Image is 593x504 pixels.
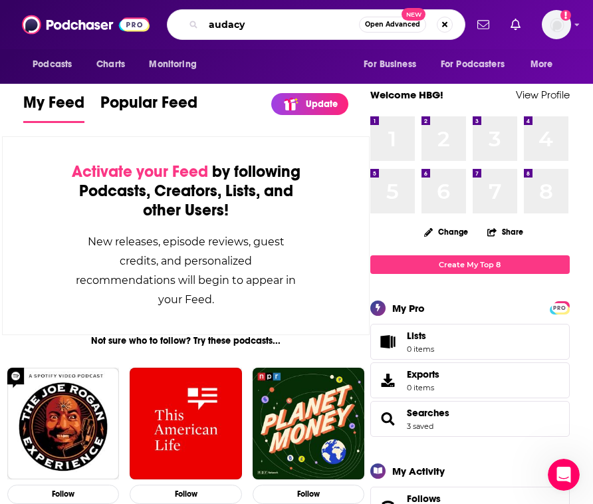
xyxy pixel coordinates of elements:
span: Searches [370,401,570,437]
button: Follow [130,485,241,504]
a: Searches [375,410,402,428]
p: Update [306,98,338,110]
div: New releases, episode reviews, guest credits, and personalized recommendations will begin to appe... [69,232,302,309]
span: Exports [375,371,402,390]
a: Update [271,93,348,115]
span: My Feed [23,92,84,120]
button: open menu [23,52,89,77]
span: Lists [375,332,402,351]
div: My Activity [392,465,445,477]
button: Show profile menu [542,10,571,39]
span: Activate your Feed [72,162,208,182]
input: Search podcasts, credits, & more... [203,14,359,35]
img: Podchaser - Follow, Share and Rate Podcasts [22,12,150,37]
a: Show notifications dropdown [472,13,495,36]
a: Create My Top 8 [370,255,570,273]
a: View Profile [516,88,570,101]
button: open menu [140,52,213,77]
span: Lists [407,330,426,342]
button: Follow [253,485,364,504]
iframe: Intercom live chat [548,459,580,491]
a: Show notifications dropdown [505,13,526,36]
span: Popular Feed [100,92,197,120]
button: Share [487,219,524,245]
a: Popular Feed [100,92,197,123]
a: Lists [370,324,570,360]
a: PRO [552,302,568,312]
span: Exports [407,368,439,380]
img: This American Life [130,368,241,479]
div: My Pro [392,302,425,315]
button: open menu [354,52,433,77]
button: Follow [7,485,119,504]
span: Open Advanced [365,21,420,28]
span: PRO [552,303,568,313]
a: My Feed [23,92,84,123]
a: Searches [407,407,449,419]
a: Welcome HBG! [370,88,443,101]
button: Change [416,223,476,240]
button: Open AdvancedNew [359,17,426,33]
div: Search podcasts, credits, & more... [167,9,465,40]
span: Lists [407,330,434,342]
span: 0 items [407,383,439,392]
span: For Business [364,55,416,74]
span: More [531,55,553,74]
span: Podcasts [33,55,72,74]
div: by following Podcasts, Creators, Lists, and other Users! [69,162,302,220]
img: User Profile [542,10,571,39]
div: Not sure who to follow? Try these podcasts... [2,335,370,346]
span: Monitoring [149,55,196,74]
button: open menu [432,52,524,77]
span: For Podcasters [441,55,505,74]
svg: Add a profile image [560,10,571,21]
span: Charts [96,55,125,74]
a: Charts [88,52,133,77]
span: Logged in as hbgcommunications [542,10,571,39]
img: Planet Money [253,368,364,479]
span: New [402,8,425,21]
button: open menu [521,52,570,77]
a: 3 saved [407,422,433,431]
img: The Joe Rogan Experience [7,368,119,479]
span: 0 items [407,344,434,354]
a: Exports [370,362,570,398]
